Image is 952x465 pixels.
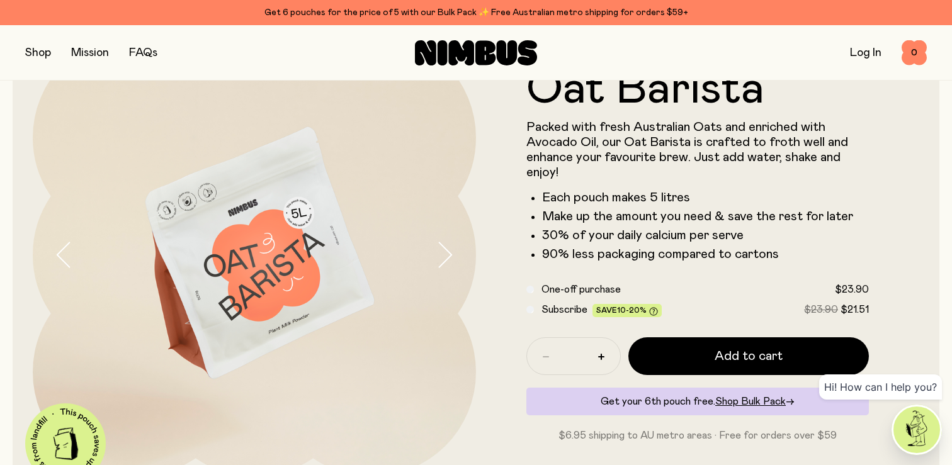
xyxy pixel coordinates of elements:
li: 30% of your daily calcium per serve [542,228,869,243]
li: 90% less packaging compared to cartons [542,247,869,262]
span: $23.90 [804,305,838,315]
span: $23.90 [835,284,869,294]
a: Mission [71,47,109,59]
p: Packed with fresh Australian Oats and enriched with Avocado Oil, our Oat Barista is crafted to fr... [526,120,869,180]
span: 10-20% [617,306,647,314]
button: Add to cart [628,337,869,375]
div: Get 6 pouches for the price of 5 with our Bulk Pack ✨ Free Australian metro shipping for orders $59+ [25,5,927,20]
span: $21.51 [841,305,869,315]
li: Make up the amount you need & save the rest for later [542,209,869,224]
li: Each pouch makes 5 litres [542,190,869,205]
button: 0 [902,40,927,65]
div: Get your 6th pouch free. [526,388,869,415]
span: Shop Bulk Pack [715,396,786,406]
img: agent [893,406,940,453]
a: FAQs [129,47,157,59]
a: Log In [850,47,881,59]
span: One-off purchase [541,284,621,294]
div: Hi! How can I help you? [819,374,942,400]
span: Subscribe [541,305,587,315]
span: Save [596,306,658,316]
h1: Oat Barista [526,67,869,112]
span: Add to cart [715,347,783,365]
a: Shop Bulk Pack→ [715,396,795,406]
p: $6.95 shipping to AU metro areas · Free for orders over $59 [526,428,869,443]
